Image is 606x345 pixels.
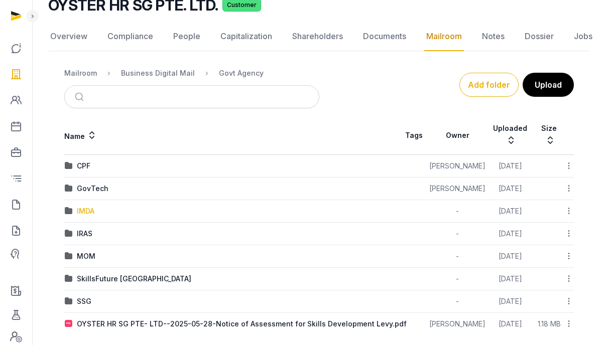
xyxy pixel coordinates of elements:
[429,116,486,155] th: Owner
[523,73,574,97] button: Upload
[77,296,91,306] div: SSG
[534,313,564,335] td: 1.18 MB
[361,22,408,51] a: Documents
[429,178,486,200] td: [PERSON_NAME]
[424,22,464,51] a: Mailroom
[486,313,534,335] td: [DATE]
[65,252,73,260] img: folder.svg
[429,313,486,335] td: [PERSON_NAME]
[65,320,73,328] img: pdf.svg
[77,161,90,171] div: CPF
[523,22,556,51] a: Dossier
[65,230,73,238] img: folder.svg
[429,245,486,268] td: -
[77,251,95,261] div: MOM
[290,22,345,51] a: Shareholders
[65,162,73,170] img: folder.svg
[486,155,534,178] td: [DATE]
[429,223,486,245] td: -
[105,22,155,51] a: Compliance
[77,206,94,216] div: IMDA
[486,116,534,155] th: Uploaded
[64,68,97,78] div: Mailroom
[65,207,73,215] img: folder.svg
[171,22,202,51] a: People
[69,86,92,108] button: Submit
[65,297,73,305] img: folder.svg
[77,229,92,239] div: IRAS
[486,290,534,313] td: [DATE]
[77,319,407,329] div: OYSTER HR SG PTE- LTD--2025-05-28-Notice of Assessment for Skills Development Levy.pdf
[48,22,89,51] a: Overview
[429,290,486,313] td: -
[219,68,264,78] div: Govt Agency
[429,155,486,178] td: [PERSON_NAME]
[459,73,519,97] button: Add folder
[64,61,319,85] nav: Breadcrumb
[534,116,564,155] th: Size
[480,22,507,51] a: Notes
[429,200,486,223] td: -
[121,68,195,78] div: Business Digital Mail
[486,245,534,268] td: [DATE]
[65,185,73,193] img: folder.svg
[77,274,191,284] div: SkillsFuture [GEOGRAPHIC_DATA]
[77,184,108,194] div: GovTech
[48,22,590,51] nav: Tabs
[486,178,534,200] td: [DATE]
[218,22,274,51] a: Capitalization
[486,223,534,245] td: [DATE]
[65,275,73,283] img: folder.svg
[486,268,534,290] td: [DATE]
[64,116,399,155] th: Name
[572,22,594,51] a: Jobs
[429,268,486,290] td: -
[399,116,429,155] th: Tags
[486,200,534,223] td: [DATE]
